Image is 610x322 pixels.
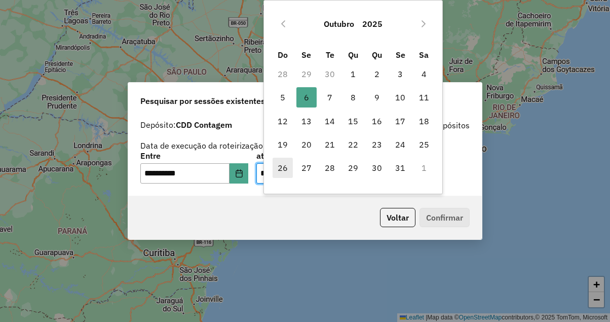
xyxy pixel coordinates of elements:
[295,156,318,180] td: 27
[412,110,435,133] td: 18
[318,86,341,109] td: 7
[273,134,293,155] span: 19
[365,133,389,156] td: 23
[343,111,363,131] span: 15
[320,12,358,36] button: Choose Month
[348,50,358,60] span: Qu
[415,16,432,32] button: Next Month
[390,64,410,84] span: 3
[318,62,341,86] td: 30
[389,156,412,180] td: 31
[273,87,293,108] span: 5
[320,134,340,155] span: 21
[318,156,341,180] td: 28
[140,150,248,162] label: Entre
[358,12,387,36] button: Choose Year
[230,163,249,184] button: Choose Date
[414,64,434,84] span: 4
[318,110,341,133] td: 14
[367,111,387,131] span: 16
[412,133,435,156] td: 25
[275,16,291,32] button: Previous Month
[273,111,293,131] span: 12
[295,62,318,86] td: 29
[341,86,365,109] td: 8
[296,134,317,155] span: 20
[419,50,429,60] span: Sa
[140,139,265,152] label: Data de execução da roteirização:
[176,120,232,130] strong: CDD Contagem
[389,62,412,86] td: 3
[389,133,412,156] td: 24
[380,208,415,227] button: Voltar
[372,50,382,60] span: Qu
[295,110,318,133] td: 13
[341,62,365,86] td: 1
[414,87,434,108] span: 11
[412,156,435,180] td: 1
[320,87,340,108] span: 7
[296,87,317,108] span: 6
[140,119,232,131] label: Depósito:
[412,62,435,86] td: 4
[412,86,435,109] td: 11
[365,62,389,86] td: 2
[367,64,387,84] span: 2
[367,158,387,178] span: 30
[365,156,389,180] td: 30
[343,134,363,155] span: 22
[414,111,434,131] span: 18
[390,158,410,178] span: 31
[341,133,365,156] td: 22
[271,62,294,86] td: 28
[390,134,410,155] span: 24
[365,110,389,133] td: 16
[296,158,317,178] span: 27
[389,110,412,133] td: 17
[271,156,294,180] td: 26
[295,86,318,109] td: 6
[273,158,293,178] span: 26
[390,111,410,131] span: 17
[326,50,334,60] span: Te
[295,133,318,156] td: 20
[301,50,311,60] span: Se
[320,111,340,131] span: 14
[320,158,340,178] span: 28
[367,87,387,108] span: 9
[278,50,288,60] span: Do
[414,134,434,155] span: 25
[343,87,363,108] span: 8
[389,86,412,109] td: 10
[296,111,317,131] span: 13
[390,87,410,108] span: 10
[256,150,364,162] label: até
[341,110,365,133] td: 15
[367,134,387,155] span: 23
[140,95,265,107] span: Pesquisar por sessões existentes
[271,110,294,133] td: 12
[365,86,389,109] td: 9
[343,64,363,84] span: 1
[396,50,405,60] span: Se
[271,133,294,156] td: 19
[271,86,294,109] td: 5
[341,156,365,180] td: 29
[318,133,341,156] td: 21
[343,158,363,178] span: 29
